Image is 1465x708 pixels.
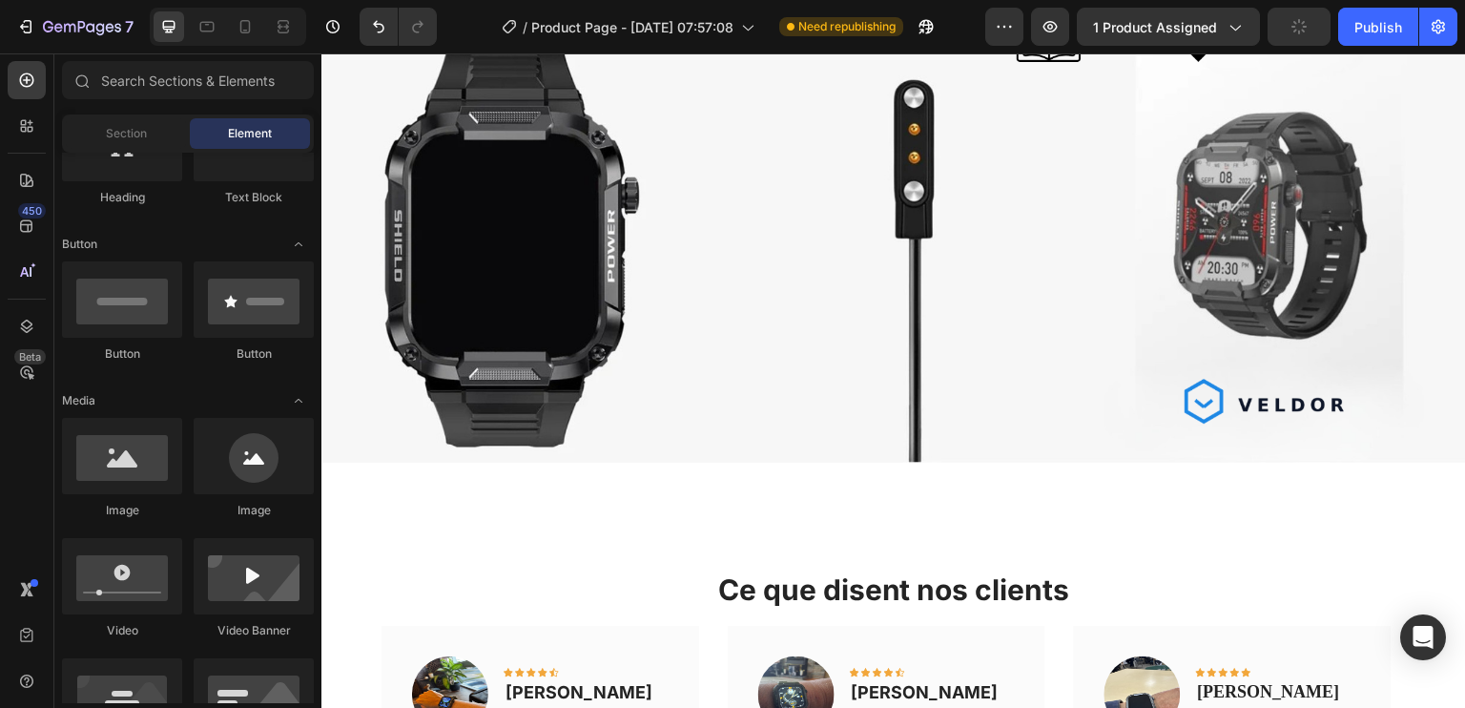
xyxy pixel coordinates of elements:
img: Alt Image [437,603,513,679]
div: Image [62,502,182,519]
button: Publish [1338,8,1418,46]
p: [PERSON_NAME] [877,626,1019,652]
button: 7 [8,8,142,46]
span: 1 product assigned [1093,17,1217,37]
span: Button [62,236,97,253]
span: Media [62,392,95,409]
img: Alt Image [91,603,167,679]
span: Element [228,125,272,142]
div: Heading [62,189,182,206]
div: Publish [1354,17,1402,37]
div: Button [62,345,182,363]
p: [PERSON_NAME] [530,626,677,652]
div: Beta [14,349,46,364]
div: 450 [18,203,46,219]
div: Video [62,622,182,639]
span: Toggle open [283,229,314,260]
p: [PERSON_NAME] [184,626,331,652]
span: / [523,17,527,37]
iframe: Design area [321,53,1465,708]
span: Product Page - [DATE] 07:57:08 [531,17,733,37]
img: Alt Image [783,603,859,679]
div: Button [194,345,314,363]
div: Text Block [194,189,314,206]
div: Undo/Redo [360,8,437,46]
div: Image [194,502,314,519]
input: Search Sections & Elements [62,61,314,99]
p: 7 [125,15,134,38]
button: 1 product assigned [1077,8,1260,46]
span: Section [106,125,147,142]
span: Toggle open [283,385,314,416]
div: Open Intercom Messenger [1400,614,1446,660]
div: Video Banner [194,622,314,639]
span: Need republishing [798,18,896,35]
